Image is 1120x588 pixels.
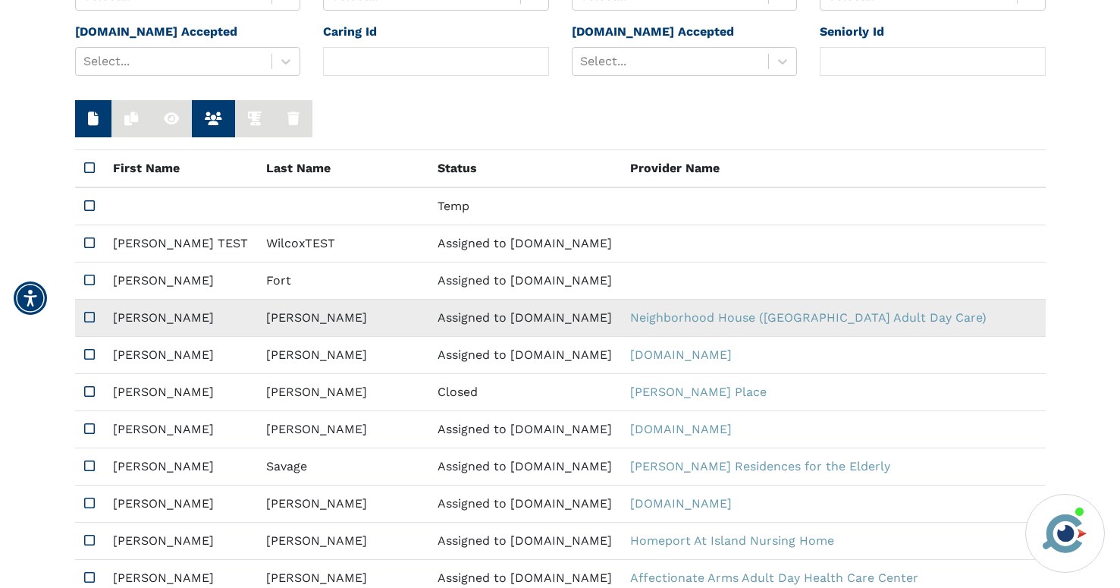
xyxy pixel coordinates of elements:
[104,448,257,486] td: [PERSON_NAME]
[151,100,192,137] button: View
[257,150,428,188] th: Last Name
[630,422,732,436] a: [DOMAIN_NAME]
[104,523,257,560] td: [PERSON_NAME]
[428,263,621,300] td: Assigned to [DOMAIN_NAME]
[630,347,732,362] a: [DOMAIN_NAME]
[111,100,151,137] button: Duplicate
[75,100,111,137] button: New
[104,337,257,374] td: [PERSON_NAME]
[428,150,621,188] th: Status
[257,523,428,560] td: [PERSON_NAME]
[428,300,621,337] td: Assigned to [DOMAIN_NAME]
[104,150,257,188] th: First Name
[257,411,428,448] td: [PERSON_NAME]
[630,533,834,548] a: Homeport At Island Nursing Home
[257,300,428,337] td: [PERSON_NAME]
[572,23,734,41] label: [DOMAIN_NAME] Accepted
[630,310,987,325] a: Neighborhood House ([GEOGRAPHIC_DATA] Adult Day Care)
[257,448,428,486] td: Savage
[257,263,428,300] td: Fort
[257,337,428,374] td: [PERSON_NAME]
[14,281,47,315] div: Accessibility Menu
[630,385,767,399] a: [PERSON_NAME] Place
[104,486,257,523] td: [PERSON_NAME]
[235,100,275,137] button: Run Integrations
[257,374,428,411] td: [PERSON_NAME]
[630,459,890,473] a: [PERSON_NAME] Residences for the Elderly
[323,23,377,41] label: Caring Id
[104,374,257,411] td: [PERSON_NAME]
[257,225,428,263] td: WilcoxTEST
[428,448,621,486] td: Assigned to [DOMAIN_NAME]
[104,300,257,337] td: [PERSON_NAME]
[621,150,1093,188] th: Provider Name
[104,225,257,263] td: [PERSON_NAME] TEST
[428,337,621,374] td: Assigned to [DOMAIN_NAME]
[104,411,257,448] td: [PERSON_NAME]
[630,571,918,585] a: Affectionate Arms Adult Day Health Care Center
[428,411,621,448] td: Assigned to [DOMAIN_NAME]
[1039,508,1090,559] img: avatar
[428,523,621,560] td: Assigned to [DOMAIN_NAME]
[428,187,621,225] td: Temp
[428,374,621,411] td: Closed
[257,486,428,523] td: [PERSON_NAME]
[104,263,257,300] td: [PERSON_NAME]
[820,23,884,41] label: Seniorly Id
[820,278,1105,485] iframe: iframe
[630,496,732,511] a: [DOMAIN_NAME]
[428,486,621,523] td: Assigned to [DOMAIN_NAME]
[428,225,621,263] td: Assigned to [DOMAIN_NAME]
[75,23,237,41] label: [DOMAIN_NAME] Accepted
[192,100,235,137] button: View Members
[275,100,312,137] button: Delete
